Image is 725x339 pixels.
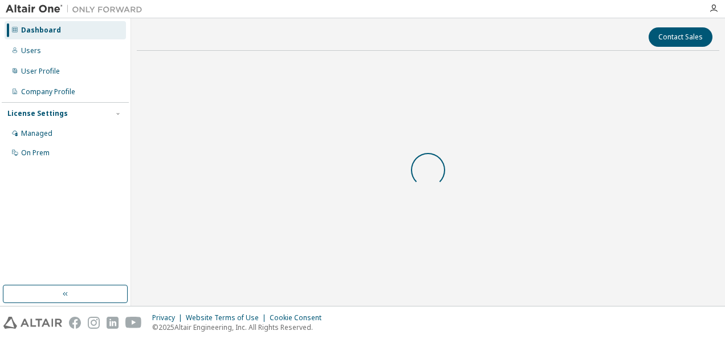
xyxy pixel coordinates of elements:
[21,46,41,55] div: Users
[270,313,328,322] div: Cookie Consent
[125,317,142,329] img: youtube.svg
[107,317,119,329] img: linkedin.svg
[21,26,61,35] div: Dashboard
[21,87,75,96] div: Company Profile
[21,129,52,138] div: Managed
[3,317,62,329] img: altair_logo.svg
[649,27,712,47] button: Contact Sales
[88,317,100,329] img: instagram.svg
[69,317,81,329] img: facebook.svg
[7,109,68,118] div: License Settings
[21,148,50,158] div: On Prem
[6,3,148,15] img: Altair One
[152,313,186,322] div: Privacy
[152,322,328,332] p: © 2025 Altair Engineering, Inc. All Rights Reserved.
[186,313,270,322] div: Website Terms of Use
[21,67,60,76] div: User Profile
